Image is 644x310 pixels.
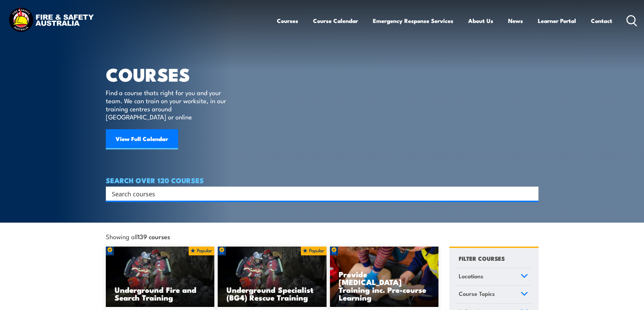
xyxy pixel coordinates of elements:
form: Search form [113,189,525,198]
a: News [508,12,523,30]
a: Underground Fire and Search Training [106,247,215,307]
a: Provide [MEDICAL_DATA] Training inc. Pre-course Learning [330,247,439,307]
a: Locations [456,268,531,286]
button: Search magnifier button [527,189,536,198]
img: Underground mine rescue [218,247,327,307]
a: Emergency Response Services [373,12,453,30]
h3: Underground Specialist (BG4) Rescue Training [226,286,318,301]
h4: FILTER COURSES [459,254,505,263]
img: Low Voltage Rescue and Provide CPR [330,247,439,307]
a: Underground Specialist (BG4) Rescue Training [218,247,327,307]
a: Courses [277,12,298,30]
h1: COURSES [106,66,236,82]
a: Learner Portal [538,12,576,30]
a: Course Topics [456,286,531,303]
h4: SEARCH OVER 120 COURSES [106,176,539,184]
span: Showing all [106,233,170,240]
a: Contact [591,12,612,30]
strong: 139 courses [138,232,170,241]
img: Underground mine rescue [106,247,215,307]
p: Find a course thats right for you and your team. We can train on your worksite, in our training c... [106,88,229,121]
span: Locations [459,272,483,281]
h3: Provide [MEDICAL_DATA] Training inc. Pre-course Learning [339,270,430,301]
a: About Us [468,12,493,30]
a: Course Calendar [313,12,358,30]
span: Course Topics [459,289,495,298]
input: Search input [112,189,524,199]
a: View Full Calendar [106,129,178,149]
h3: Underground Fire and Search Training [115,286,206,301]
